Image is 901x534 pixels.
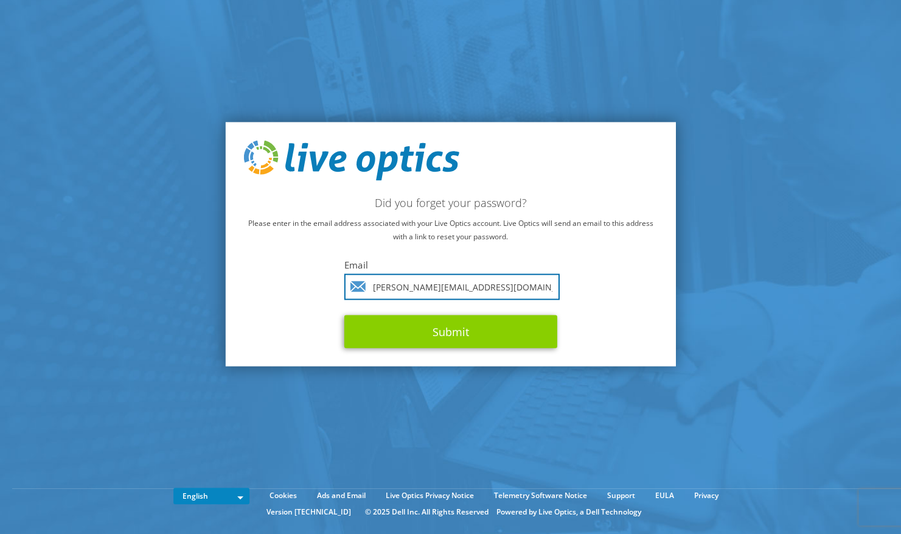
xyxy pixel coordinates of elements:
a: Ads and Email [308,489,375,502]
a: Telemetry Software Notice [485,489,596,502]
li: © 2025 Dell Inc. All Rights Reserved [359,505,495,519]
label: Email [344,258,557,270]
img: live_optics_svg.svg [243,141,459,181]
a: Privacy [685,489,728,502]
button: Submit [344,315,557,348]
p: Please enter in the email address associated with your Live Optics account. Live Optics will send... [243,216,658,243]
a: EULA [646,489,683,502]
a: Live Optics Privacy Notice [377,489,483,502]
li: Powered by Live Optics, a Dell Technology [496,505,641,519]
li: Version [TECHNICAL_ID] [260,505,357,519]
a: Cookies [260,489,306,502]
a: Support [598,489,644,502]
h2: Did you forget your password? [243,195,658,209]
